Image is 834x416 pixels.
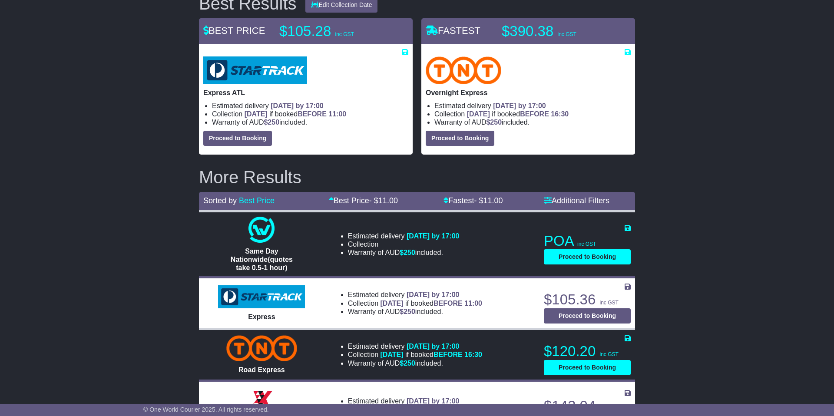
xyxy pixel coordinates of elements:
[407,397,460,405] span: [DATE] by 17:00
[335,31,354,37] span: inc GST
[426,56,501,84] img: TNT Domestic: Overnight Express
[544,360,631,375] button: Proceed to Booking
[544,249,631,264] button: Proceed to Booking
[378,196,398,205] span: 11.00
[464,351,482,358] span: 16:30
[203,196,237,205] span: Sorted by
[381,351,404,358] span: [DATE]
[248,217,275,243] img: One World Courier: Same Day Nationwide(quotes take 0.5-1 hour)
[502,23,610,40] p: $390.38
[348,240,460,248] li: Collection
[248,386,275,412] img: Border Express: Express Parcel Service
[467,110,569,118] span: if booked
[544,343,631,360] p: $120.20
[599,351,618,357] span: inc GST
[268,119,279,126] span: 250
[407,291,460,298] span: [DATE] by 17:00
[400,308,415,315] span: $
[599,300,618,306] span: inc GST
[434,102,631,110] li: Estimated delivery
[348,299,482,307] li: Collection
[544,291,631,308] p: $105.36
[203,56,307,84] img: StarTrack: Express ATL
[348,248,460,257] li: Warranty of AUD included.
[544,196,609,205] a: Additional Filters
[298,110,327,118] span: BEFORE
[245,110,268,118] span: [DATE]
[348,342,482,350] li: Estimated delivery
[264,119,279,126] span: $
[434,351,463,358] span: BEFORE
[248,313,275,320] span: Express
[520,110,549,118] span: BEFORE
[490,119,502,126] span: 250
[212,110,408,118] li: Collection
[348,359,482,367] li: Warranty of AUD included.
[407,343,460,350] span: [DATE] by 17:00
[271,102,324,109] span: [DATE] by 17:00
[464,300,482,307] span: 11:00
[348,350,482,359] li: Collection
[239,196,275,205] a: Best Price
[493,102,546,109] span: [DATE] by 17:00
[426,25,480,36] span: FASTEST
[238,366,285,373] span: Road Express
[434,110,631,118] li: Collection
[369,196,398,205] span: - $
[329,196,398,205] a: Best Price- $11.00
[400,249,415,256] span: $
[212,118,408,126] li: Warranty of AUD included.
[474,196,503,205] span: - $
[199,168,635,187] h2: More Results
[404,360,415,367] span: 250
[443,196,503,205] a: Fastest- $11.00
[212,102,408,110] li: Estimated delivery
[203,25,265,36] span: BEST PRICE
[434,300,463,307] span: BEFORE
[551,110,569,118] span: 16:30
[226,335,297,361] img: TNT Domestic: Road Express
[203,131,272,146] button: Proceed to Booking
[203,89,408,97] p: Express ATL
[426,131,494,146] button: Proceed to Booking
[544,397,631,415] p: $142.04
[544,308,631,324] button: Proceed to Booking
[381,300,482,307] span: if booked
[218,285,305,309] img: StarTrack: Express
[348,232,460,240] li: Estimated delivery
[407,232,460,240] span: [DATE] by 17:00
[348,307,482,316] li: Warranty of AUD included.
[544,232,631,250] p: POA
[557,31,576,37] span: inc GST
[404,249,415,256] span: 250
[143,406,269,413] span: © One World Courier 2025. All rights reserved.
[404,308,415,315] span: 250
[400,360,415,367] span: $
[328,110,346,118] span: 11:00
[231,248,293,271] span: Same Day Nationwide(quotes take 0.5-1 hour)
[577,241,596,247] span: inc GST
[279,23,388,40] p: $105.28
[348,397,460,405] li: Estimated delivery
[426,89,631,97] p: Overnight Express
[348,291,482,299] li: Estimated delivery
[381,351,482,358] span: if booked
[245,110,346,118] span: if booked
[381,300,404,307] span: [DATE]
[486,119,502,126] span: $
[467,110,490,118] span: [DATE]
[434,118,631,126] li: Warranty of AUD included.
[483,196,503,205] span: 11.00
